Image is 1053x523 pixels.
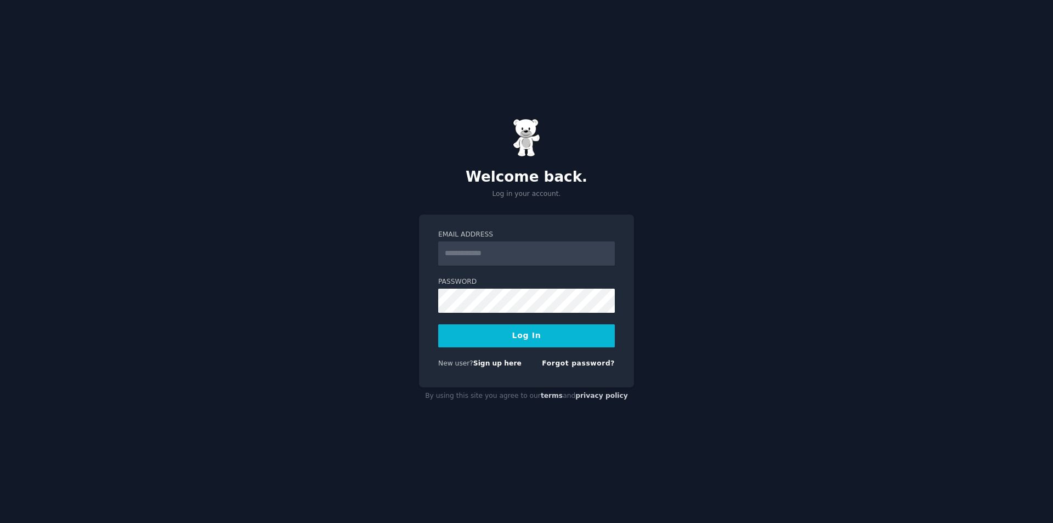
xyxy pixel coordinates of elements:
h2: Welcome back. [419,168,634,186]
a: Sign up here [473,359,522,367]
a: Forgot password? [542,359,615,367]
img: Gummy Bear [513,119,540,157]
a: privacy policy [575,392,628,400]
span: New user? [438,359,473,367]
label: Email Address [438,230,615,240]
div: By using this site you agree to our and [419,387,634,405]
a: terms [541,392,563,400]
button: Log In [438,324,615,347]
label: Password [438,277,615,287]
p: Log in your account. [419,189,634,199]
